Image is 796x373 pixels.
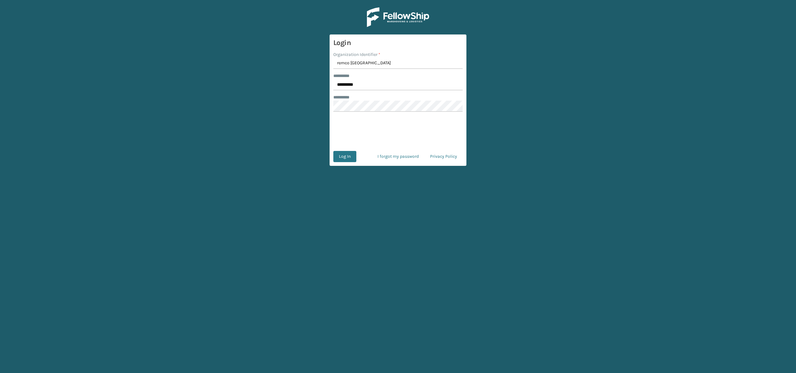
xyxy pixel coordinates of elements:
img: Logo [367,7,429,27]
button: Log In [333,151,356,162]
iframe: reCAPTCHA [351,119,445,143]
a: Privacy Policy [424,151,463,162]
h3: Login [333,38,463,48]
a: I forgot my password [372,151,424,162]
label: Organization Identifier [333,51,380,58]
